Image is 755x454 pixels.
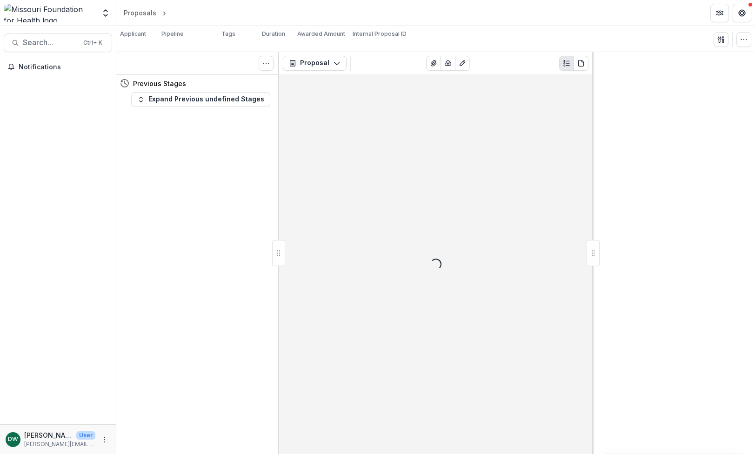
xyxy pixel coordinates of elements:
[426,56,441,71] button: View Attached Files
[161,30,184,38] p: Pipeline
[710,4,729,22] button: Partners
[133,79,186,88] h4: Previous Stages
[4,60,112,74] button: Notifications
[4,4,95,22] img: Missouri Foundation for Health logo
[4,33,112,52] button: Search...
[24,430,73,440] p: [PERSON_NAME]
[99,434,110,445] button: More
[455,56,470,71] button: Edit as form
[120,30,146,38] p: Applicant
[76,431,95,440] p: User
[124,8,156,18] div: Proposals
[733,4,751,22] button: Get Help
[559,56,574,71] button: Plaintext view
[353,30,407,38] p: Internal Proposal ID
[262,30,285,38] p: Duration
[574,56,588,71] button: PDF view
[221,30,235,38] p: Tags
[99,4,112,22] button: Open entity switcher
[23,38,78,47] span: Search...
[283,56,347,71] button: Proposal
[81,38,104,48] div: Ctrl + K
[8,436,18,442] div: Daniel Waxler
[24,440,95,448] p: [PERSON_NAME][EMAIL_ADDRESS][DOMAIN_NAME]
[131,92,270,107] button: Expand Previous undefined Stages
[120,6,208,20] nav: breadcrumb
[259,56,274,71] button: Toggle View Cancelled Tasks
[297,30,345,38] p: Awarded Amount
[19,63,108,71] span: Notifications
[120,6,160,20] a: Proposals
